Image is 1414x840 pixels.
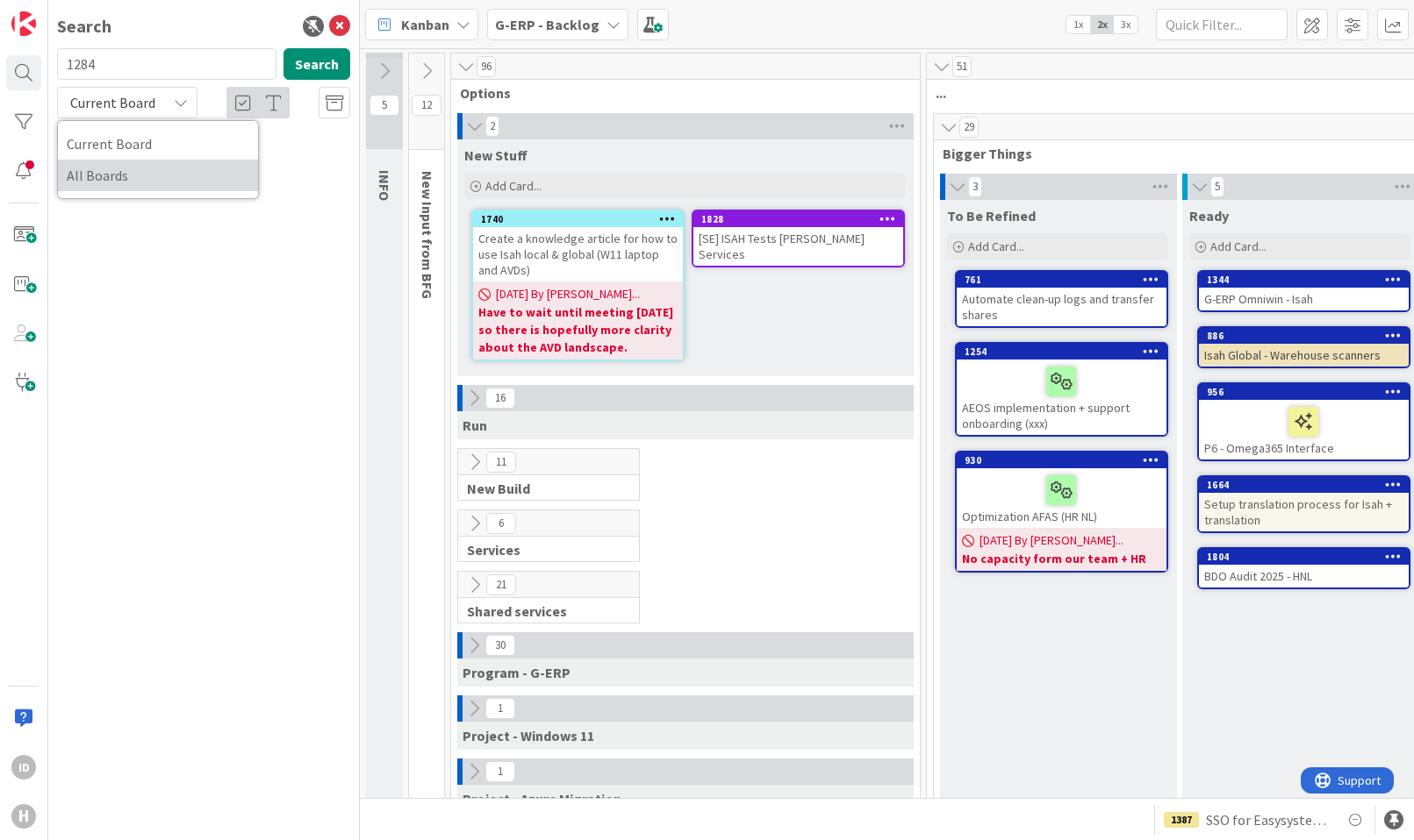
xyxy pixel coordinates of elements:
a: 1804BDO Audit 2025 - HNL [1197,547,1410,589]
span: 3x [1114,16,1138,33]
span: 2 [485,116,499,137]
span: 96 [477,56,496,77]
span: New Build [467,480,617,497]
div: Automate clean-up logs and transfer shares [957,288,1166,326]
div: 1664 [1199,477,1409,493]
div: 1254 [957,344,1166,359]
span: [DATE] By [PERSON_NAME]... [496,285,640,303]
span: Services [467,541,617,559]
span: To Be Refined [947,207,1036,224]
span: 29 [959,117,979,138]
div: 1344G-ERP Omniwin - Isah [1199,272,1409,310]
input: Quick Filter... [1156,9,1288,40]
span: 30 [485,635,515,656]
div: 1344 [1207,274,1409,286]
span: 51 [952,56,972,77]
span: 21 [486,574,516,595]
span: 2x [1090,16,1114,33]
a: 886Isah Global - Warehouse scanners [1197,326,1410,368]
a: All Boards [58,160,258,191]
div: 761 [957,272,1166,288]
div: H [11,804,36,829]
div: 1254AEOS implementation + support onboarding (xxx) [957,344,1166,435]
span: All Boards [67,162,249,189]
a: 1344G-ERP Omniwin - Isah [1197,270,1410,312]
div: Isah Global - Warehouse scanners [1199,344,1409,367]
a: Current Board [58,128,258,160]
div: 1254 [965,345,1166,358]
span: Support [37,3,80,24]
div: G-ERP Omniwin - Isah [1199,288,1409,310]
div: 1828 [701,213,903,225]
div: BDO Audit 2025 - HNL [1199,565,1409,587]
span: Shared services [467,602,617,620]
input: Search for title... [57,48,276,80]
span: 1 [485,761,515,782]
a: 1740Create a knowledge article for how to use Isah local & global (W11 laptop and AVDs)[DATE] By ... [471,210,685,361]
div: 1804 [1199,549,1409,565]
div: 761 [965,274,1166,286]
span: 5 [1210,176,1224,197]
div: 1740 [481,213,683,225]
div: 1740Create a knowledge article for how to use Isah local & global (W11 laptop and AVDs) [473,211,683,281]
div: 1387 [1164,812,1199,828]
span: 12 [412,95,441,116]
span: [DATE] By [PERSON_NAME]... [980,531,1123,550]
div: 1828[SE] ISAH Tests [PERSON_NAME] Services [693,211,903,266]
div: 1664Setup translation process for Isah + translation [1199,477,1409,531]
span: 1x [1066,16,1090,33]
a: 930Optimization AFAS (HR NL)[DATE] By [PERSON_NAME]...No capacity form our team + HR [955,451,1168,573]
div: Search [57,13,111,39]
div: 1804BDO Audit 2025 - HNL [1199,549,1409,587]
span: SSO for Easysystems test environment [1206,809,1331,830]
div: ID [11,755,36,779]
div: 956 [1199,384,1409,400]
button: Search [284,48,350,80]
span: Add Card... [485,178,542,194]
a: 1828[SE] ISAH Tests [PERSON_NAME] Services [692,210,905,267]
span: Current Board [67,131,249,157]
div: 1664 [1207,479,1409,491]
b: No capacity form our team + HR [962,550,1161,567]
div: 956P6 - Omega365 Interface [1199,384,1409,459]
span: 3 [968,176,982,197]
span: Project - Azure Migration [463,790,621,808]
span: Program - G-ERP [463,664,571,681]
div: 930 [957,452,1166,468]
span: Run [463,416,487,434]
img: Visit kanbanzone.com [11,11,36,36]
span: INFO [376,170,393,201]
span: 6 [486,513,516,534]
span: 5 [370,95,399,116]
div: 930Optimization AFAS (HR NL) [957,452,1166,528]
span: Options [460,84,898,102]
div: Optimization AFAS (HR NL) [957,468,1166,528]
span: Kanban [401,14,449,35]
div: 1740 [473,211,683,227]
span: 16 [485,388,515,409]
div: AEOS implementation + support onboarding (xxx) [957,359,1166,435]
div: 1804 [1207,551,1409,563]
span: Project - Windows 11 [463,727,594,744]
b: Have to wait until meeting [DATE] so there is hopefully more clarity about the AVD landscape. [478,303,678,356]
div: 1344 [1199,272,1409,288]
div: 886 [1207,330,1409,342]
span: New Input from BFG [419,171,436,299]
a: 956P6 - Omega365 Interface [1197,382,1410,461]
a: 761Automate clean-up logs and transfer shares [955,270,1168,328]
span: Current Board [70,94,155,111]
div: 956 [1207,386,1409,398]
b: G-ERP - Backlog [495,16,599,33]
span: Add Card... [1210,238,1267,254]
div: 886 [1199,328,1409,344]
a: 1664Setup translation process for Isah + translation [1197,475,1410,533]
div: [SE] ISAH Tests [PERSON_NAME] Services [693,227,903,266]
span: Ready [1189,207,1229,224]
a: 1254AEOS implementation + support onboarding (xxx) [955,342,1168,437]
div: Create a knowledge article for how to use Isah local & global (W11 laptop and AVDs) [473,227,683,281]
div: 886Isah Global - Warehouse scanners [1199,328,1409,367]
span: Add Card... [968,238,1024,254]
div: P6 - Omega365 Interface [1199,400,1409,459]
div: 1828 [693,211,903,227]
div: 761Automate clean-up logs and transfer shares [957,272,1166,326]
